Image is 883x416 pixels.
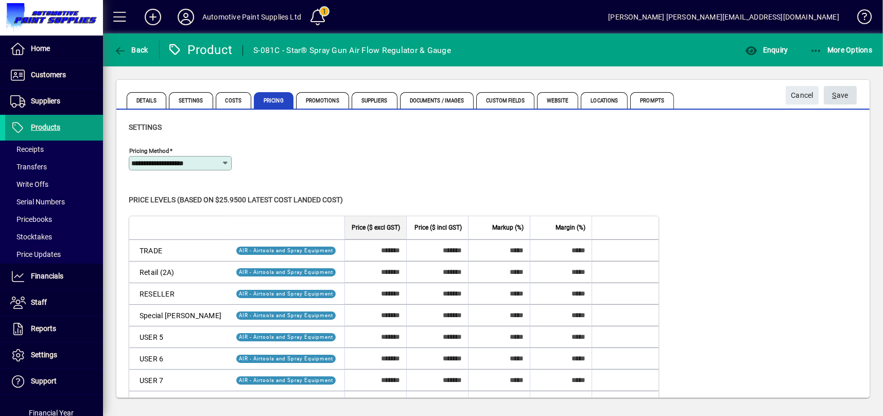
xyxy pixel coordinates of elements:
span: Website [537,92,579,109]
a: Receipts [5,141,103,158]
span: Customers [31,71,66,79]
span: AIR - Airtools and Spray Equipment [239,334,333,340]
td: Special [PERSON_NAME] [129,304,228,326]
button: Enquiry [742,41,790,59]
a: Reports [5,316,103,342]
span: More Options [810,46,873,54]
a: Financials [5,264,103,289]
span: Documents / Images [400,92,474,109]
span: Back [114,46,148,54]
span: Write Offs [10,180,48,188]
button: Back [111,41,151,59]
a: Serial Numbers [5,193,103,211]
button: Profile [169,8,202,26]
span: Serial Numbers [10,198,65,206]
span: AIR - Airtools and Spray Equipment [239,313,333,318]
td: TRADE [129,239,228,261]
span: Settings [31,351,57,359]
div: [PERSON_NAME] [PERSON_NAME][EMAIL_ADDRESS][DOMAIN_NAME] [608,9,839,25]
span: Custom Fields [476,92,534,109]
span: Reports [31,324,56,333]
span: Home [31,44,50,53]
span: Support [31,377,57,385]
span: Promotions [296,92,349,109]
button: Save [824,86,857,105]
a: Support [5,369,103,394]
span: Suppliers [31,97,60,105]
span: AIR - Airtools and Spray Equipment [239,291,333,297]
a: Price Updates [5,246,103,263]
span: Price Updates [10,250,61,258]
a: Settings [5,342,103,368]
a: Home [5,36,103,62]
span: Locations [581,92,628,109]
span: Pricing [254,92,293,109]
span: Stocktakes [10,233,52,241]
span: Staff [31,298,47,306]
div: Product [167,42,233,58]
span: Settings [129,123,162,131]
td: [PERSON_NAME] [129,391,228,412]
span: Markup (%) [492,222,524,233]
button: More Options [807,41,875,59]
span: AIR - Airtools and Spray Equipment [239,269,333,275]
div: Automotive Paint Supplies Ltd [202,9,301,25]
a: Staff [5,290,103,316]
span: Costs [216,92,252,109]
span: ave [833,87,849,104]
td: Retail (2A) [129,261,228,283]
button: Add [136,8,169,26]
span: Financials [31,272,63,280]
span: Enquiry [745,46,788,54]
button: Cancel [786,86,819,105]
a: Pricebooks [5,211,103,228]
span: Cancel [791,87,813,104]
a: Knowledge Base [850,2,870,36]
span: S [833,91,837,99]
mat-label: Pricing method [129,147,169,154]
span: Margin (%) [556,222,585,233]
a: Stocktakes [5,228,103,246]
span: AIR - Airtools and Spray Equipment [239,356,333,361]
td: USER 5 [129,326,228,348]
span: AIR - Airtools and Spray Equipment [239,377,333,383]
span: AIR - Airtools and Spray Equipment [239,248,333,253]
td: RESELLER [129,283,228,304]
a: Write Offs [5,176,103,193]
span: Suppliers [352,92,397,109]
a: Transfers [5,158,103,176]
a: Customers [5,62,103,88]
div: S-081C - Star® Spray Gun Air Flow Regulator & Gauge [253,42,451,59]
span: Transfers [10,163,47,171]
span: Pricebooks [10,215,52,223]
span: Prompts [630,92,674,109]
span: Price ($ incl GST) [414,222,462,233]
span: Price ($ excl GST) [352,222,400,233]
app-page-header-button: Back [103,41,160,59]
a: Suppliers [5,89,103,114]
span: Receipts [10,145,44,153]
span: Price levels (based on $25.9500 Latest cost landed cost) [129,196,343,204]
span: Products [31,123,60,131]
span: Settings [169,92,213,109]
span: Details [127,92,166,109]
td: USER 6 [129,348,228,369]
td: USER 7 [129,369,228,391]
